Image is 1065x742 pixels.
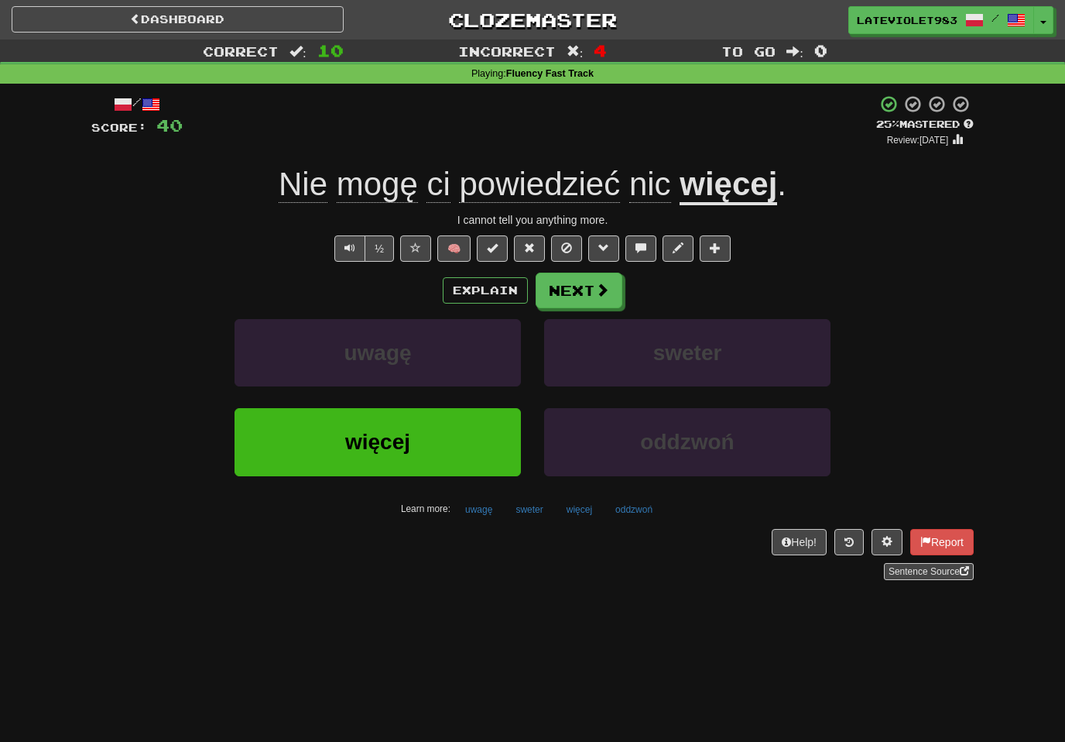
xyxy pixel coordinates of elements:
[337,166,418,203] span: mogę
[507,498,551,521] button: sweter
[459,166,620,203] span: powiedzieć
[443,277,528,304] button: Explain
[279,166,327,203] span: Nie
[777,166,786,202] span: .
[663,235,693,262] button: Edit sentence (alt+d)
[457,498,501,521] button: uwagę
[551,235,582,262] button: Ignore sentence (alt+i)
[203,43,279,59] span: Correct
[235,408,521,476] button: więcej
[91,121,147,134] span: Score:
[588,235,619,262] button: Grammar (alt+g)
[235,319,521,386] button: uwagę
[544,319,830,386] button: sweter
[991,12,999,23] span: /
[876,118,974,132] div: Mastered
[876,118,899,130] span: 25 %
[400,235,431,262] button: Favorite sentence (alt+f)
[653,341,722,365] span: sweter
[12,6,344,33] a: Dashboard
[437,235,471,262] button: 🧠
[910,529,974,555] button: Report
[680,166,777,205] u: więcej
[884,563,974,580] a: Sentence Source
[345,430,410,454] span: więcej
[629,166,671,203] span: nic
[544,408,830,476] button: oddzwoń
[848,6,1034,34] a: LateViolet983 /
[317,41,344,60] span: 10
[344,341,411,365] span: uwagę
[477,235,508,262] button: Set this sentence to 100% Mastered (alt+m)
[91,212,974,228] div: I cannot tell you anything more.
[721,43,776,59] span: To go
[401,503,450,514] small: Learn more:
[289,45,306,58] span: :
[772,529,827,555] button: Help!
[814,41,827,60] span: 0
[887,135,949,146] small: Review: [DATE]
[156,115,183,135] span: 40
[91,94,183,114] div: /
[640,430,734,454] span: oddzwoń
[625,235,656,262] button: Discuss sentence (alt+u)
[514,235,545,262] button: Reset to 0% Mastered (alt+r)
[857,13,957,27] span: LateViolet983
[506,68,594,79] strong: Fluency Fast Track
[331,235,394,262] div: Text-to-speech controls
[334,235,365,262] button: Play sentence audio (ctl+space)
[367,6,699,33] a: Clozemaster
[700,235,731,262] button: Add to collection (alt+a)
[558,498,601,521] button: więcej
[834,529,864,555] button: Round history (alt+y)
[458,43,556,59] span: Incorrect
[426,166,450,203] span: ci
[786,45,803,58] span: :
[567,45,584,58] span: :
[536,273,622,308] button: Next
[365,235,394,262] button: ½
[607,498,661,521] button: oddzwoń
[594,41,607,60] span: 4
